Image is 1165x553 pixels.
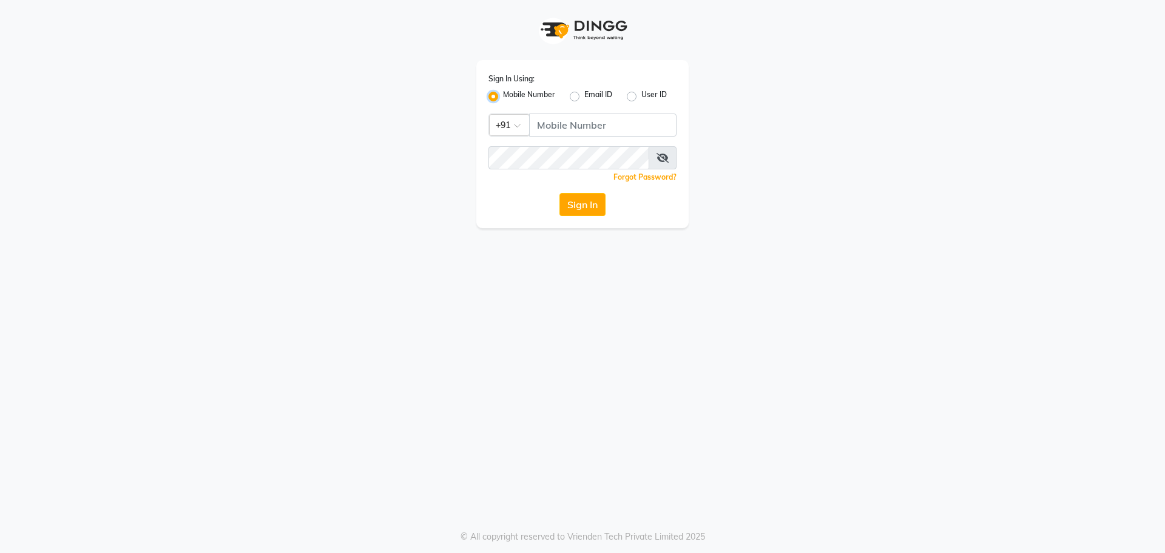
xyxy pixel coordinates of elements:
label: Mobile Number [503,89,555,104]
img: logo1.svg [534,12,631,48]
input: Username [488,146,649,169]
button: Sign In [559,193,606,216]
input: Username [529,114,677,137]
label: Email ID [584,89,612,104]
a: Forgot Password? [613,172,677,182]
label: User ID [641,89,667,104]
label: Sign In Using: [488,73,535,84]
